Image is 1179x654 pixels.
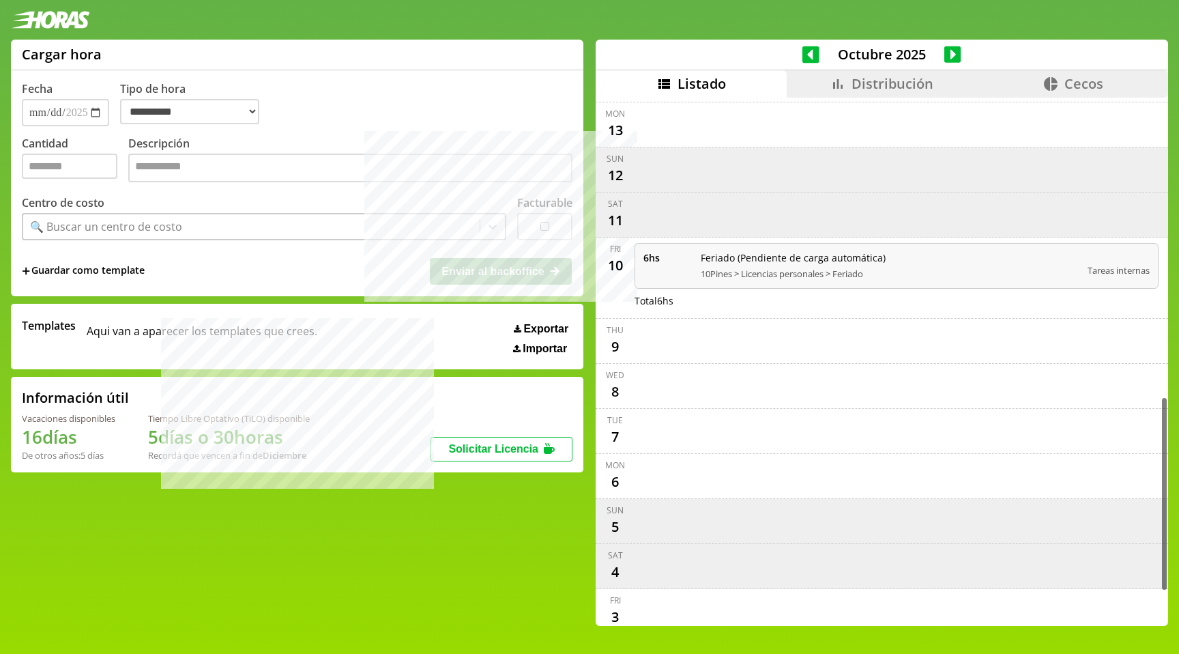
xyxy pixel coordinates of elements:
span: Aqui van a aparecer los templates que crees. [87,318,317,355]
div: Mon [605,108,625,119]
button: Exportar [510,322,572,336]
span: Distribución [851,74,933,93]
div: Vacaciones disponibles [22,412,115,425]
span: Templates [22,318,76,333]
div: 4 [605,561,626,583]
div: Fri [610,243,621,255]
label: Tipo de hora [120,81,270,126]
span: Cecos [1064,74,1103,93]
div: Mon [605,459,625,471]
label: Cantidad [22,136,128,186]
div: 9 [605,336,626,358]
div: 🔍 Buscar un centro de costo [30,219,182,234]
div: Fri [610,595,621,606]
span: +Guardar como template [22,264,145,279]
div: Sat [608,550,623,561]
img: logotipo [11,11,90,29]
h1: Cargar hora [22,45,102,63]
span: Importar [523,343,567,355]
div: Total 6 hs [635,294,1159,307]
span: Exportar [523,323,568,335]
span: Tareas internas [1088,264,1150,276]
label: Facturable [517,195,572,210]
b: Diciembre [263,449,306,461]
div: 6 [605,471,626,493]
div: Wed [606,369,624,381]
div: 10 [605,255,626,276]
div: Sun [607,153,624,165]
h1: 16 días [22,425,115,449]
label: Descripción [128,136,572,186]
select: Tipo de hora [120,99,259,124]
div: Sun [607,504,624,516]
span: 6 hs [643,251,691,264]
div: 7 [605,426,626,448]
span: Listado [678,74,726,93]
textarea: Descripción [128,154,572,182]
button: Solicitar Licencia [431,437,572,461]
div: Sat [608,198,623,210]
span: 10Pines > Licencias personales > Feriado [701,268,1079,280]
label: Centro de costo [22,195,104,210]
span: Solicitar Licencia [448,443,538,455]
div: 13 [605,119,626,141]
input: Cantidad [22,154,117,179]
span: Feriado (Pendiente de carga automática) [701,251,1079,264]
h2: Información útil [22,388,129,407]
div: Recordá que vencen a fin de [148,449,310,461]
div: 3 [605,606,626,628]
div: 12 [605,165,626,186]
div: 11 [605,210,626,231]
label: Fecha [22,81,53,96]
span: Octubre 2025 [819,45,944,63]
div: scrollable content [596,98,1168,625]
h1: 5 días o 30 horas [148,425,310,449]
div: 5 [605,516,626,538]
div: 8 [605,381,626,403]
div: Tiempo Libre Optativo (TiLO) disponible [148,412,310,425]
span: + [22,264,30,279]
div: Tue [607,414,623,426]
div: Thu [607,324,624,336]
div: De otros años: 5 días [22,449,115,461]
